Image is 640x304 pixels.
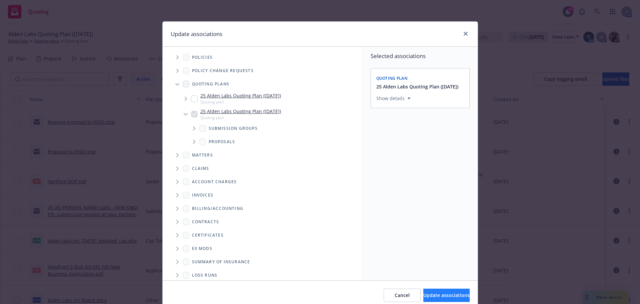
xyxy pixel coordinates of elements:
span: Invoices [192,193,214,197]
span: Policy change requests [192,69,254,73]
span: Ex Mods [192,247,212,251]
a: close [462,30,470,38]
button: Cancel [384,289,421,302]
span: Submission groups [209,126,258,130]
span: Loss Runs [192,273,218,277]
button: 25 Alden Labs Quoting Plan ([DATE]) [376,83,458,90]
span: Update associations [423,292,470,298]
span: Matters [192,153,213,157]
span: Certificates [192,233,224,237]
button: Update associations [423,289,470,302]
div: Folder Tree Example [163,202,362,295]
h1: Update associations [171,30,222,38]
span: Quoting plans [192,82,230,86]
div: Tree Example [163,51,362,202]
span: Summary of insurance [192,260,250,264]
a: 25 Alden Labs Quoting Plan ([DATE]) [200,92,281,99]
span: Proposals [209,140,235,144]
span: Quoting plan [200,99,281,105]
span: Contracts [192,220,219,224]
span: Cancel [395,292,410,298]
span: Billing/Accounting [192,207,244,211]
button: Show details [374,94,413,102]
span: Account charges [192,180,237,184]
span: Selected associations [371,52,470,60]
span: Claims [192,167,209,171]
span: Policies [192,55,213,59]
span: Quoting plan [376,75,408,81]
